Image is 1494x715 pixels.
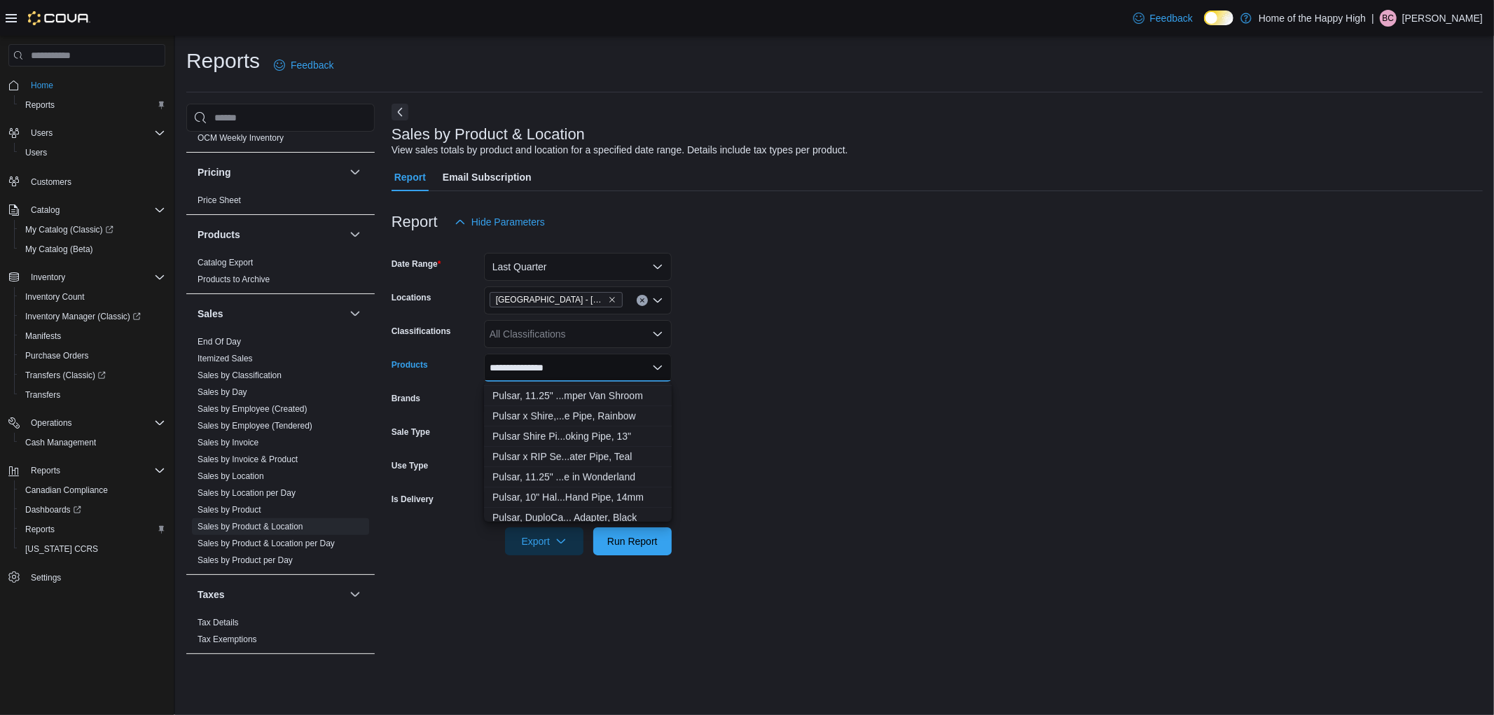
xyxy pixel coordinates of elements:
[25,99,55,111] span: Reports
[25,125,58,141] button: Users
[14,220,171,240] a: My Catalog (Classic)
[25,76,165,94] span: Home
[25,202,165,218] span: Catalog
[20,367,111,384] a: Transfers (Classic)
[484,487,672,508] button: Pulsar, 10" Halloween Party Bong w/ Hand Pipe, 14mm
[198,337,241,347] a: End Of Day
[392,104,408,120] button: Next
[20,144,53,161] a: Users
[31,272,65,283] span: Inventory
[198,387,247,397] a: Sales by Day
[186,47,260,75] h1: Reports
[198,275,270,284] a: Products to Archive
[347,164,364,181] button: Pricing
[25,569,67,586] a: Settings
[20,482,165,499] span: Canadian Compliance
[198,454,298,464] a: Sales by Invoice & Product
[31,465,60,476] span: Reports
[186,130,375,152] div: OCM
[14,307,171,326] a: Inventory Manager (Classic)
[198,336,241,347] span: End Of Day
[198,307,223,321] h3: Sales
[25,77,59,94] a: Home
[3,461,171,480] button: Reports
[14,326,171,346] button: Manifests
[25,370,106,381] span: Transfers (Classic)
[443,163,532,191] span: Email Subscription
[20,308,165,325] span: Inventory Manager (Classic)
[25,437,96,448] span: Cash Management
[20,541,104,557] a: [US_STATE] CCRS
[484,508,672,528] button: Pulsar, DuploCart H2O Vaporizer w/ Water Pipe Adapter, Black
[1128,4,1198,32] a: Feedback
[20,289,90,305] a: Inventory Count
[186,614,375,653] div: Taxes
[198,421,312,431] a: Sales by Employee (Tendered)
[492,429,663,443] div: Pulsar Shire Pi...oking Pipe, 13"
[20,501,165,518] span: Dashboards
[186,333,375,574] div: Sales
[198,257,253,268] span: Catalog Export
[20,328,165,345] span: Manifests
[25,311,141,322] span: Inventory Manager (Classic)
[20,241,99,258] a: My Catalog (Beta)
[31,204,60,216] span: Catalog
[198,539,335,548] a: Sales by Product & Location per Day
[14,95,171,115] button: Reports
[25,269,165,286] span: Inventory
[14,143,171,162] button: Users
[3,268,171,287] button: Inventory
[20,328,67,345] a: Manifests
[20,521,165,538] span: Reports
[198,487,296,499] span: Sales by Location per Day
[1204,11,1233,25] input: Dark Mode
[20,97,165,113] span: Reports
[25,350,89,361] span: Purchase Orders
[198,132,284,144] span: OCM Weekly Inventory
[392,426,430,438] label: Sale Type
[198,505,261,515] a: Sales by Product
[25,524,55,535] span: Reports
[198,588,344,602] button: Taxes
[198,354,253,363] a: Itemized Sales
[20,289,165,305] span: Inventory Count
[3,171,171,191] button: Customers
[198,454,298,465] span: Sales by Invoice & Product
[3,200,171,220] button: Catalog
[198,165,344,179] button: Pricing
[1204,25,1205,26] span: Dark Mode
[198,471,264,482] span: Sales by Location
[652,362,663,373] button: Close list of options
[20,347,165,364] span: Purchase Orders
[20,144,165,161] span: Users
[14,480,171,500] button: Canadian Compliance
[25,174,77,190] a: Customers
[31,127,53,139] span: Users
[14,240,171,259] button: My Catalog (Beta)
[449,208,551,236] button: Hide Parameters
[20,241,165,258] span: My Catalog (Beta)
[20,308,146,325] a: Inventory Manager (Classic)
[25,244,93,255] span: My Catalog (Beta)
[25,125,165,141] span: Users
[25,291,85,303] span: Inventory Count
[1150,11,1193,25] span: Feedback
[31,572,61,583] span: Settings
[268,51,339,79] a: Feedback
[198,403,307,415] span: Sales by Employee (Created)
[25,415,78,431] button: Operations
[484,426,672,447] button: Pulsar Shire Pipes x LOTR, Rivendell Smoking Pipe, 13"
[505,527,583,555] button: Export
[3,75,171,95] button: Home
[607,534,658,548] span: Run Report
[484,447,672,467] button: Pulsar x RIP Series, Silicone Gravity Water Pipe, Teal
[492,409,663,423] div: Pulsar x Shire,...e Pipe, Rainbow
[3,123,171,143] button: Users
[1380,10,1397,27] div: Bradley Codner
[484,386,672,406] button: Pulsar, 11.25" Gravity Water Pipe, Camper Van Shroom
[186,192,375,214] div: Pricing
[20,347,95,364] a: Purchase Orders
[198,437,258,448] span: Sales by Invoice
[25,331,61,342] span: Manifests
[8,69,165,624] nav: Complex example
